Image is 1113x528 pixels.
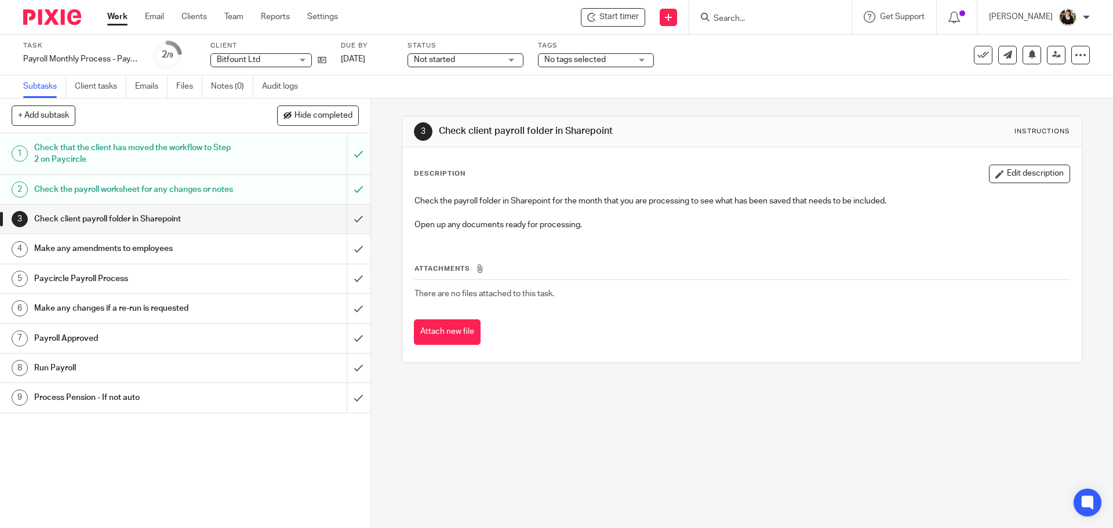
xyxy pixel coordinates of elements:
label: Status [408,41,523,50]
a: Files [176,75,202,98]
h1: Check the payroll worksheet for any changes or notes [34,181,235,198]
label: Due by [341,41,393,50]
button: Hide completed [277,105,359,125]
span: Not started [414,56,455,64]
p: [PERSON_NAME] [989,11,1053,23]
a: Clients [181,11,207,23]
div: 7 [12,330,28,347]
a: Notes (0) [211,75,253,98]
div: 8 [12,360,28,376]
span: No tags selected [544,56,606,64]
small: /9 [167,52,173,59]
div: 2 [12,181,28,198]
button: Attach new file [414,319,481,345]
img: Pixie [23,9,81,25]
label: Task [23,41,139,50]
span: Hide completed [294,111,352,121]
h1: Payroll Approved [34,330,235,347]
button: Edit description [989,165,1070,183]
input: Search [712,14,817,24]
div: 6 [12,300,28,316]
div: 2 [162,48,173,61]
h1: Check client payroll folder in Sharepoint [34,210,235,228]
a: Work [107,11,128,23]
h1: Make any changes if a re-run is requested [34,300,235,317]
h1: Check client payroll folder in Sharepoint [439,125,767,137]
p: Open up any documents ready for processing. [414,219,1069,231]
a: Audit logs [262,75,307,98]
h1: Process Pension - If not auto [34,389,235,406]
h1: Check that the client has moved the workflow to Step 2 on Paycircle [34,139,235,169]
button: + Add subtask [12,105,75,125]
div: Payroll Monthly Process - Paycircle [23,53,139,65]
label: Client [210,41,326,50]
div: 3 [414,122,432,141]
a: Settings [307,11,338,23]
a: Team [224,11,243,23]
h1: Run Payroll [34,359,235,377]
a: Client tasks [75,75,126,98]
div: 5 [12,271,28,287]
a: Emails [135,75,168,98]
span: Start timer [599,11,639,23]
label: Tags [538,41,654,50]
div: Bitfount Ltd - Payroll Monthly Process - Paycircle [581,8,645,27]
a: Reports [261,11,290,23]
a: Email [145,11,164,23]
div: 4 [12,241,28,257]
div: 3 [12,211,28,227]
p: Description [414,169,465,179]
img: Helen%20Campbell.jpeg [1059,8,1077,27]
span: There are no files attached to this task. [414,290,554,298]
span: Bitfount Ltd [217,56,260,64]
h1: Paycircle Payroll Process [34,270,235,287]
span: Get Support [880,13,925,21]
h1: Make any amendments to employees [34,240,235,257]
a: Subtasks [23,75,66,98]
div: 9 [12,389,28,406]
span: Attachments [414,265,470,272]
div: Instructions [1014,127,1070,136]
span: [DATE] [341,55,365,63]
div: 1 [12,145,28,162]
p: Check the payroll folder in Sharepoint for the month that you are processing to see what has been... [414,195,1069,207]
